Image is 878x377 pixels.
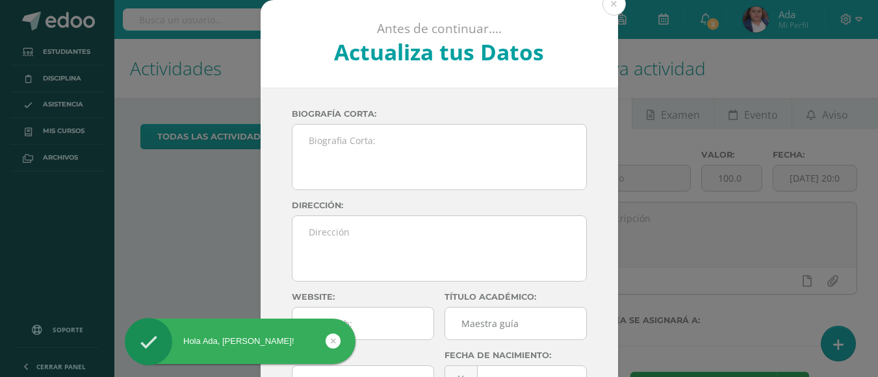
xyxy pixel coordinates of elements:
[445,308,586,339] input: Titulo:
[292,201,587,210] label: Dirección:
[292,308,433,339] input: Sitio Web:
[295,21,583,37] p: Antes de continuar....
[292,292,434,302] label: Website:
[445,350,587,360] label: Fecha de nacimiento:
[292,109,587,119] label: Biografía corta:
[295,37,583,67] h2: Actualiza tus Datos
[445,292,587,302] label: Título académico:
[125,335,355,347] div: Hola Ada, [PERSON_NAME]!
